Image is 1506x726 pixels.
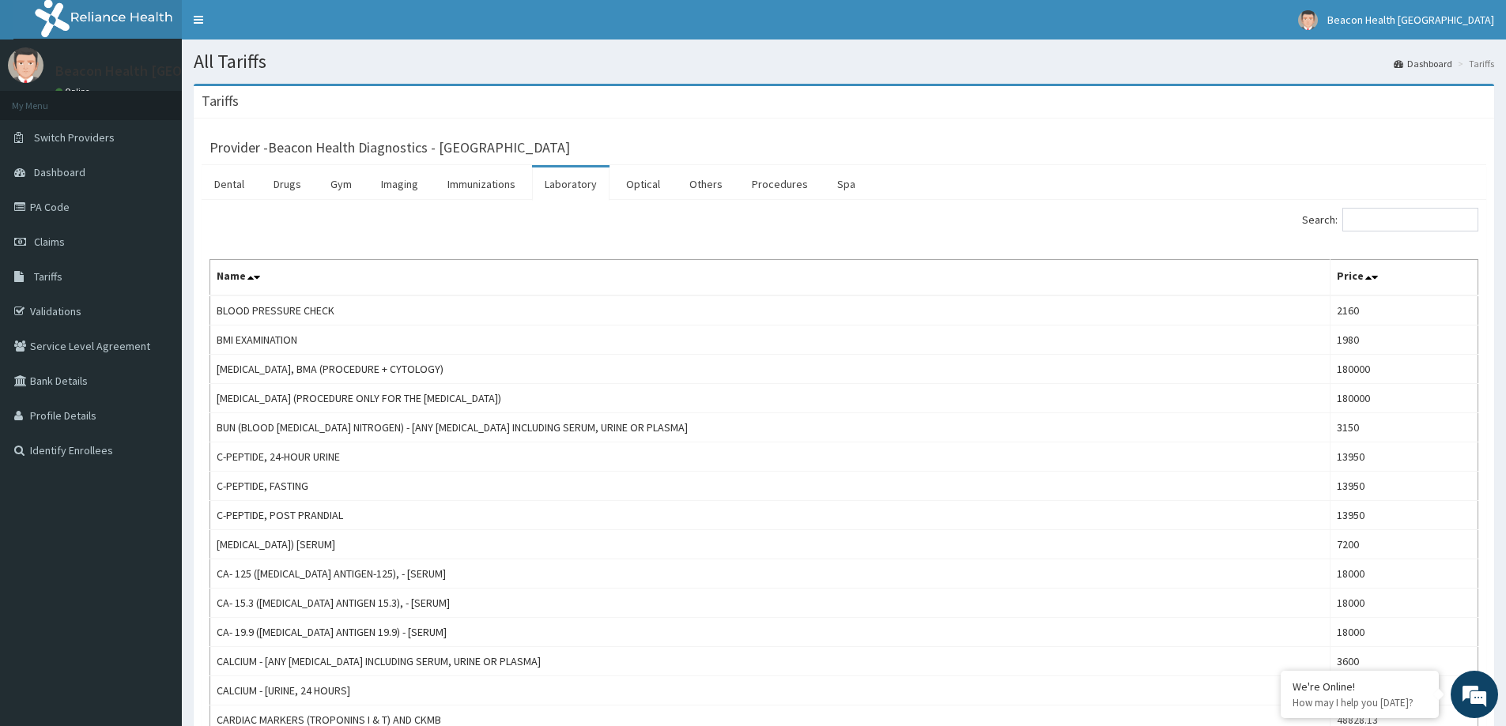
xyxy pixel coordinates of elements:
[202,167,257,201] a: Dental
[1330,355,1478,384] td: 180000
[209,141,570,155] h3: Provider - Beacon Health Diagnostics - [GEOGRAPHIC_DATA]
[1342,208,1478,231] input: Search:
[8,431,301,487] textarea: Type your message and hit 'Enter'
[210,589,1330,618] td: CA- 15.3 ([MEDICAL_DATA] ANTIGEN 15.3), - [SERUM]
[1293,696,1427,709] p: How may I help you today?
[318,167,364,201] a: Gym
[55,86,93,97] a: Online
[210,260,1330,296] th: Name
[210,559,1330,589] td: CA- 125 ([MEDICAL_DATA] ANTIGEN-125), - [SERUM]
[1330,501,1478,530] td: 13950
[1330,472,1478,501] td: 13950
[34,235,65,249] span: Claims
[29,79,64,118] img: d_794563401_company_1708531726252_794563401
[677,167,735,201] a: Others
[1330,325,1478,355] td: 1980
[210,647,1330,676] td: CALCIUM - [ANY [MEDICAL_DATA] INCLUDING SERUM, URINE OR PLASMA]
[1298,10,1318,30] img: User Image
[1330,559,1478,589] td: 18000
[1454,57,1494,70] li: Tariffs
[825,167,868,201] a: Spa
[1302,208,1478,231] label: Search:
[261,167,314,201] a: Drugs
[1330,530,1478,559] td: 7200
[1330,647,1478,676] td: 3600
[92,199,218,359] span: We're online!
[194,51,1494,72] h1: All Tariffs
[8,47,43,83] img: User Image
[739,167,821,201] a: Procedures
[1394,57,1452,70] a: Dashboard
[210,618,1330,647] td: CA- 19.9 ([MEDICAL_DATA] ANTIGEN 19.9) - [SERUM]
[34,130,115,145] span: Switch Providers
[613,167,673,201] a: Optical
[1330,384,1478,413] td: 180000
[34,269,62,284] span: Tariffs
[210,501,1330,530] td: C-PEPTIDE, POST PRANDIAL
[259,8,297,46] div: Minimize live chat window
[210,530,1330,559] td: [MEDICAL_DATA]) [SERUM]
[1327,13,1494,27] span: Beacon Health [GEOGRAPHIC_DATA]
[435,167,528,201] a: Immunizations
[210,413,1330,442] td: BUN (BLOOD [MEDICAL_DATA] NITROGEN) - [ANY [MEDICAL_DATA] INCLUDING SERUM, URINE OR PLASMA]
[210,325,1330,355] td: BMI EXAMINATION
[210,676,1330,705] td: CALCIUM - [URINE, 24 HOURS]
[210,295,1330,325] td: BLOOD PRESSURE CHECK
[1330,413,1478,442] td: 3150
[55,64,281,78] p: Beacon Health [GEOGRAPHIC_DATA]
[1330,260,1478,296] th: Price
[34,165,85,179] span: Dashboard
[1330,589,1478,618] td: 18000
[202,94,239,108] h3: Tariffs
[1330,295,1478,325] td: 2160
[532,167,610,201] a: Laboratory
[210,442,1330,472] td: C-PEPTIDE, 24-HOUR URINE
[210,384,1330,413] td: [MEDICAL_DATA] (PROCEDURE ONLY FOR THE [MEDICAL_DATA])
[210,355,1330,384] td: [MEDICAL_DATA], BMA (PROCEDURE + CYTOLOGY)
[368,167,431,201] a: Imaging
[1293,679,1427,694] div: We're Online!
[210,472,1330,501] td: C-PEPTIDE, FASTING
[82,88,266,109] div: Chat with us now
[1330,442,1478,472] td: 13950
[1330,618,1478,647] td: 18000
